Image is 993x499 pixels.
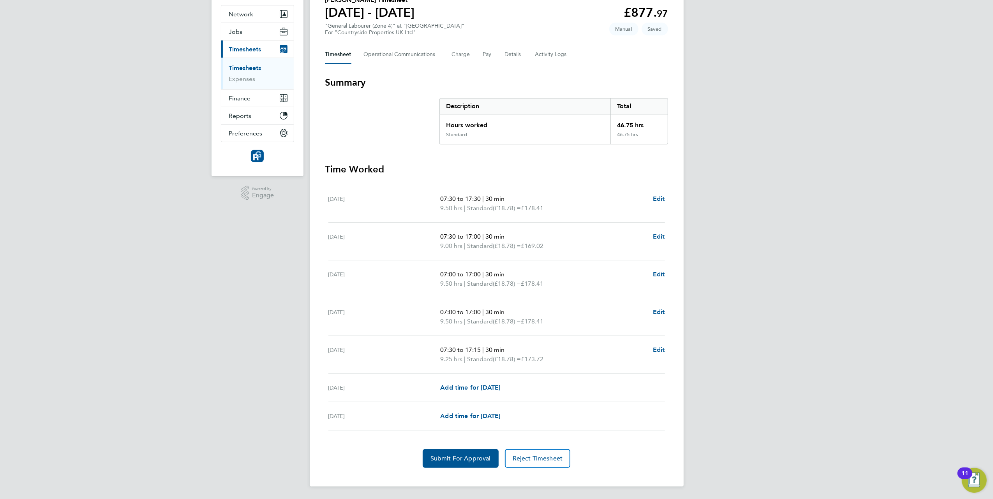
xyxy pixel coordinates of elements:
[221,23,294,40] button: Jobs
[653,271,665,278] span: Edit
[221,40,294,58] button: Timesheets
[221,150,294,162] a: Go to home page
[440,308,481,316] span: 07:00 to 17:00
[328,232,441,251] div: [DATE]
[464,204,466,212] span: |
[325,45,351,64] button: Timesheet
[328,383,441,392] div: [DATE]
[624,5,668,20] app-decimal: £877.
[505,449,571,468] button: Reject Timesheet
[521,242,543,249] span: £169.02
[653,233,665,240] span: Edit
[440,204,462,212] span: 9.50 hrs
[440,412,500,420] span: Add time for [DATE]
[962,468,987,493] button: Open Resource Center, 11 new notifications
[440,346,481,353] span: 07:30 to 17:15
[440,233,481,240] span: 07:30 to 17:00
[364,45,439,64] button: Operational Communications
[328,345,441,364] div: [DATE]
[440,384,500,391] span: Add time for [DATE]
[653,194,665,204] a: Edit
[229,11,254,18] span: Network
[464,280,466,287] span: |
[440,98,611,114] div: Description
[535,45,568,64] button: Activity Logs
[609,23,638,35] span: This timesheet was manually created.
[493,280,521,287] span: (£18.78) =
[521,355,543,363] span: £173.72
[325,29,465,36] div: For "Countryside Properties UK Ltd"
[482,346,484,353] span: |
[464,355,466,363] span: |
[482,308,484,316] span: |
[229,112,252,119] span: Reports
[440,195,481,202] span: 07:30 to 17:30
[467,204,493,213] span: Standard
[325,76,668,468] section: Timesheet
[467,241,493,251] span: Standard
[446,132,467,138] div: Standard
[325,23,465,36] div: "General Labourer (Zone 4)" at "[GEOGRAPHIC_DATA]"
[653,307,665,317] a: Edit
[440,242,462,249] span: 9.00 hrs
[653,346,665,353] span: Edit
[241,186,274,200] a: Powered byEngage
[482,233,484,240] span: |
[521,280,543,287] span: £178.41
[423,449,499,468] button: Submit For Approval
[485,308,504,316] span: 30 min
[493,318,521,325] span: (£18.78) =
[430,455,491,462] span: Submit For Approval
[439,98,668,144] div: Summary
[485,346,504,353] span: 30 min
[229,130,263,137] span: Preferences
[610,98,667,114] div: Total
[464,242,466,249] span: |
[328,194,441,213] div: [DATE]
[251,150,263,162] img: resourcinggroup-logo-retina.png
[229,64,261,72] a: Timesheets
[485,195,504,202] span: 30 min
[493,204,521,212] span: (£18.78) =
[493,355,521,363] span: (£18.78) =
[325,76,668,89] h3: Summary
[328,270,441,288] div: [DATE]
[440,355,462,363] span: 9.25 hrs
[440,383,500,392] a: Add time for [DATE]
[482,195,484,202] span: |
[325,5,415,20] h1: [DATE] - [DATE]
[440,318,462,325] span: 9.50 hrs
[328,411,441,421] div: [DATE]
[467,317,493,326] span: Standard
[221,90,294,107] button: Finance
[325,163,668,176] h3: Time Worked
[653,345,665,355] a: Edit
[513,455,563,462] span: Reject Timesheet
[653,270,665,279] a: Edit
[221,125,294,142] button: Preferences
[653,195,665,202] span: Edit
[521,318,543,325] span: £178.41
[229,28,243,35] span: Jobs
[328,307,441,326] div: [DATE]
[221,107,294,124] button: Reports
[221,58,294,89] div: Timesheets
[505,45,523,64] button: Details
[221,5,294,23] button: Network
[252,192,274,199] span: Engage
[440,271,481,278] span: 07:00 to 17:00
[657,8,668,19] span: 97
[521,204,543,212] span: £178.41
[642,23,668,35] span: This timesheet is Saved.
[610,132,667,144] div: 46.75 hrs
[653,232,665,241] a: Edit
[464,318,466,325] span: |
[961,473,968,483] div: 11
[452,45,471,64] button: Charge
[485,271,504,278] span: 30 min
[229,95,251,102] span: Finance
[440,114,611,132] div: Hours worked
[653,308,665,316] span: Edit
[482,271,484,278] span: |
[440,280,462,287] span: 9.50 hrs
